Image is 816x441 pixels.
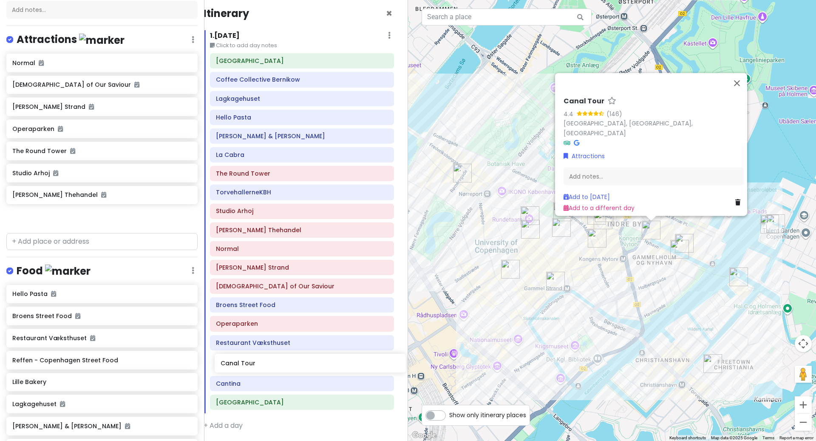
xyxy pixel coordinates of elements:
button: Close [386,9,392,19]
a: Open this area in Google Maps (opens a new window) [410,430,438,441]
div: A.C. Perchs Thehandel [552,218,571,237]
div: (146) [606,109,622,118]
button: Keyboard shortcuts [669,435,706,441]
div: Andersen & Maillard [587,206,606,225]
i: Google Maps [574,139,579,145]
div: Church of Our Saviour [703,354,722,373]
span: Close itinerary [386,6,392,20]
a: Report a map error [779,435,813,440]
button: Drag Pegman onto the map to open Street View [795,366,812,383]
div: Add notes... [6,1,198,19]
a: Attractions [564,151,605,160]
img: Google [410,430,438,441]
div: Gammel Strand [546,272,565,290]
i: Tripadvisor [564,139,570,145]
a: Add to [DATE] [564,192,610,201]
a: Terms (opens in new tab) [762,435,774,440]
input: + Add place or address [6,233,198,250]
h4: Itinerary [204,7,249,20]
h4: Attractions [17,33,125,47]
div: Lagkagehuset [594,211,612,229]
div: Nyhavn [675,234,694,253]
h6: Canal Tour [564,97,604,105]
div: Canal Tour [642,221,660,239]
div: Add notes... [564,167,744,185]
a: Delete place [735,197,744,207]
a: Add to a different day [564,203,635,212]
img: marker [79,34,125,47]
button: Close [727,73,747,93]
div: 4.4 [564,109,577,118]
div: Hotel Bethel [670,240,689,259]
div: Normal [501,260,520,279]
a: [GEOGRAPHIC_DATA], [GEOGRAPHIC_DATA], [GEOGRAPHIC_DATA] [564,119,693,137]
h6: 1 . [DATE] [210,31,240,40]
div: Restaurant Væksthuset [760,215,779,233]
button: Map camera controls [795,335,812,352]
span: Show only itinerary places [449,410,526,420]
input: Search a place [422,9,592,26]
small: Click to add day notes [210,41,394,50]
div: Studio Arhoj [521,220,540,239]
span: Map data ©2025 Google [711,435,757,440]
div: La Cabra [553,202,572,221]
h4: Food [17,264,91,278]
img: marker [45,265,91,278]
div: Broens Street Food [729,267,748,286]
a: Star place [608,97,616,105]
button: Zoom in [795,396,812,413]
div: Operaparken [766,214,785,233]
div: TorvehallerneKBH [453,164,472,182]
div: The Round Tower [521,206,539,225]
div: Coffee Collective Bernikow [588,229,606,248]
button: Zoom out [795,414,812,431]
a: + Add a day [204,421,243,430]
